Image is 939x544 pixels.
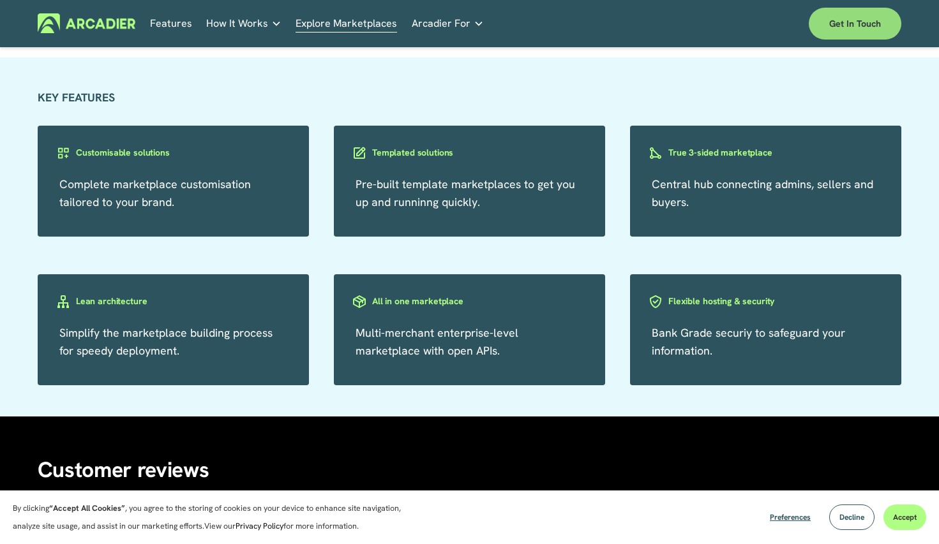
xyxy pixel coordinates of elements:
a: Customisable solutions [38,144,309,160]
a: Multi-merchant enterprise-level marketplace with open APIs. [356,325,518,358]
h3: Customisable solutions [76,147,170,159]
a: All in one marketplace [334,293,605,309]
a: Features [150,13,192,33]
a: Privacy Policy [236,521,283,531]
p: By clicking , you agree to the storing of cookies on your device to enhance site navigation, anal... [13,499,428,535]
span: Decline [839,512,864,522]
span: Preferences [770,512,811,522]
a: Lean architecture [38,293,309,309]
strong: “Accept All Cookies” [49,503,125,513]
a: Bank Grade securiy to safeguard your information. [652,325,845,358]
a: folder dropdown [206,13,282,33]
h3: All in one marketplace [372,295,463,307]
a: True 3-sided marketplace [630,144,901,160]
span: Arcadier For [412,15,470,33]
span: How It Works [206,15,268,33]
h3: True 3-sided marketplace [668,147,772,159]
a: Templated solutions [334,144,605,160]
div: Widget de chat [875,483,939,544]
button: Decline [829,504,875,530]
h3: Flexible hosting & security [668,295,774,307]
h3: Lean architecture [76,295,147,307]
h3: Templated solutions [372,147,453,159]
img: Arcadier [38,13,135,33]
span: Customer reviews [38,455,209,483]
iframe: Chat Widget [875,483,939,544]
a: folder dropdown [412,13,484,33]
button: Preferences [760,504,820,530]
a: Simplify the marketplace building process for speedy deployment. [59,325,273,358]
a: Flexible hosting & security [630,293,901,309]
a: Get in touch [809,8,901,40]
a: Explore Marketplaces [296,13,397,33]
strong: KEY FEATURES [38,90,115,105]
